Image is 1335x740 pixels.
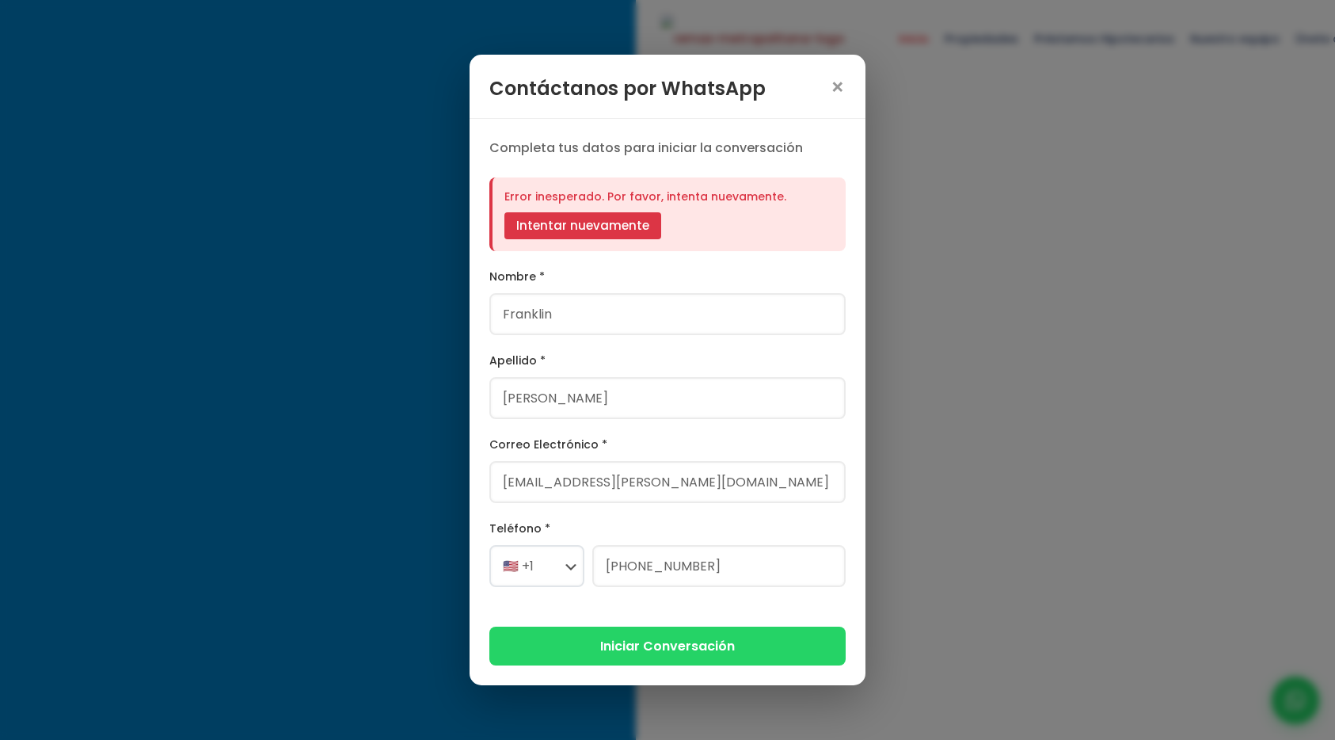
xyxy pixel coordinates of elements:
[504,212,661,239] button: Intentar nuevamente
[489,519,846,539] label: Teléfono *
[489,177,846,252] div: Error inesperado. Por favor, intenta nuevamente.
[830,77,846,99] span: ×
[489,351,846,371] label: Apellido *
[489,627,846,666] button: Iniciar Conversación
[592,545,846,587] input: 123-456-7890
[489,435,846,455] label: Correo Electrónico *
[489,74,766,102] h3: Contáctanos por WhatsApp
[489,139,846,158] p: Completa tus datos para iniciar la conversación
[489,267,846,287] label: Nombre *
